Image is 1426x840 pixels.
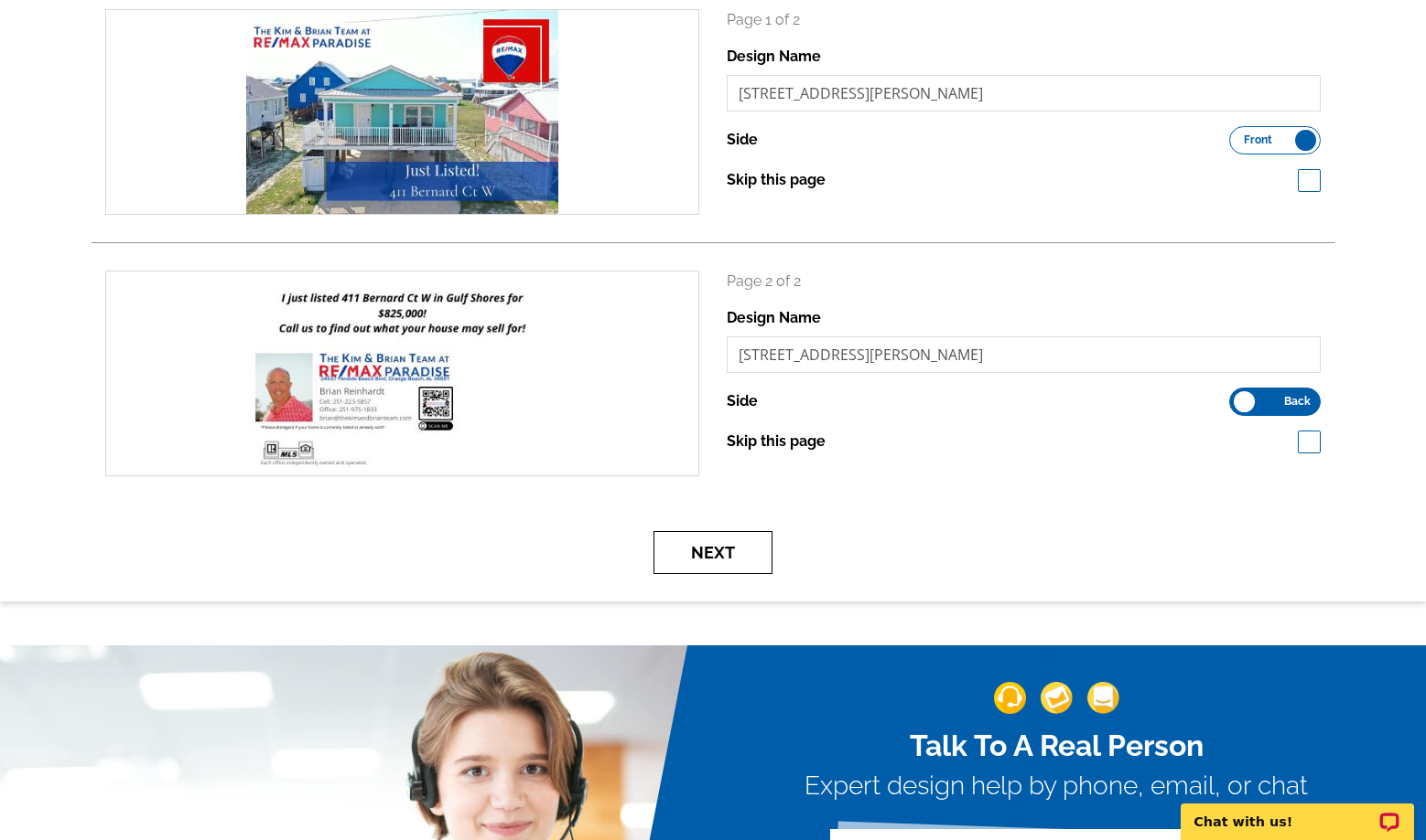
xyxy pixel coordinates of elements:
p: Page 1 of 2 [727,9,1321,31]
label: Design Name [727,307,821,329]
label: Side [727,390,758,412]
label: Side [727,129,758,151]
span: Front [1244,135,1272,144]
img: support-img-1.png [994,682,1026,714]
h2: Talk To A Real Person [805,728,1308,763]
h3: Expert design help by phone, email, or chat [805,771,1308,802]
iframe: LiveChat chat widget [1169,782,1426,840]
button: Next [654,531,772,574]
span: Back [1284,397,1311,406]
input: File Name [727,75,1321,112]
label: Skip this page [727,431,826,452]
p: Page 2 of 2 [727,271,1321,292]
img: support-img-2.png [1041,682,1073,714]
img: support-img-3_1.png [1087,682,1119,714]
label: Skip this page [727,169,826,191]
label: Design Name [727,46,821,68]
input: File Name [727,336,1321,373]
